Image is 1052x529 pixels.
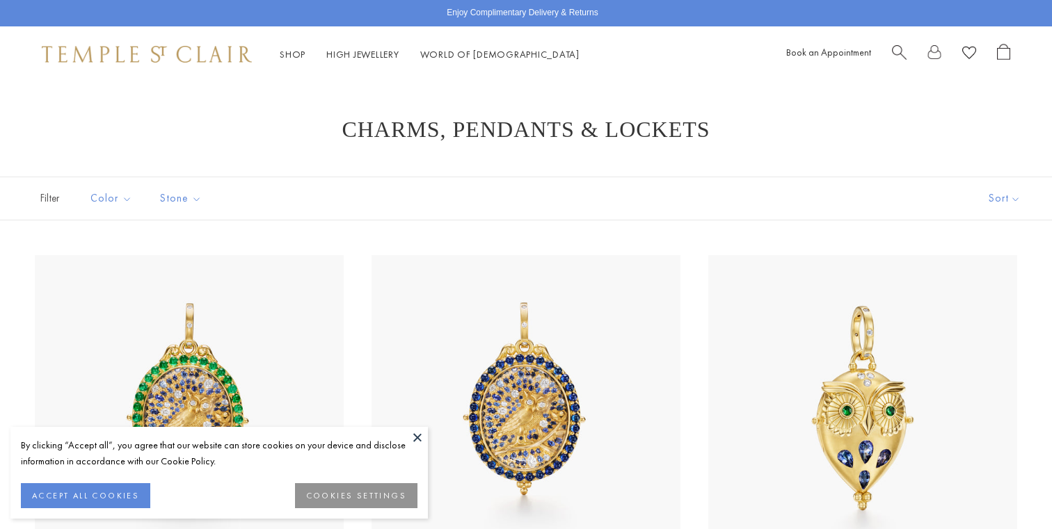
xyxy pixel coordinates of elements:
[21,437,417,469] div: By clicking “Accept all”, you agree that our website can store cookies on your device and disclos...
[892,44,907,65] a: Search
[150,183,212,214] button: Stone
[997,44,1010,65] a: Open Shopping Bag
[21,483,150,508] button: ACCEPT ALL COOKIES
[962,44,976,65] a: View Wishlist
[326,48,399,60] a: High JewelleryHigh Jewellery
[42,46,252,63] img: Temple St. Clair
[280,46,580,63] nav: Main navigation
[153,190,212,207] span: Stone
[56,117,996,142] h1: Charms, Pendants & Lockets
[295,483,417,508] button: COOKIES SETTINGS
[83,190,143,207] span: Color
[420,48,580,60] a: World of [DEMOGRAPHIC_DATA]World of [DEMOGRAPHIC_DATA]
[786,46,871,58] a: Book an Appointment
[957,177,1052,220] button: Show sort by
[982,464,1038,515] iframe: Gorgias live chat messenger
[280,48,305,60] a: ShopShop
[80,183,143,214] button: Color
[447,6,598,20] p: Enjoy Complimentary Delivery & Returns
